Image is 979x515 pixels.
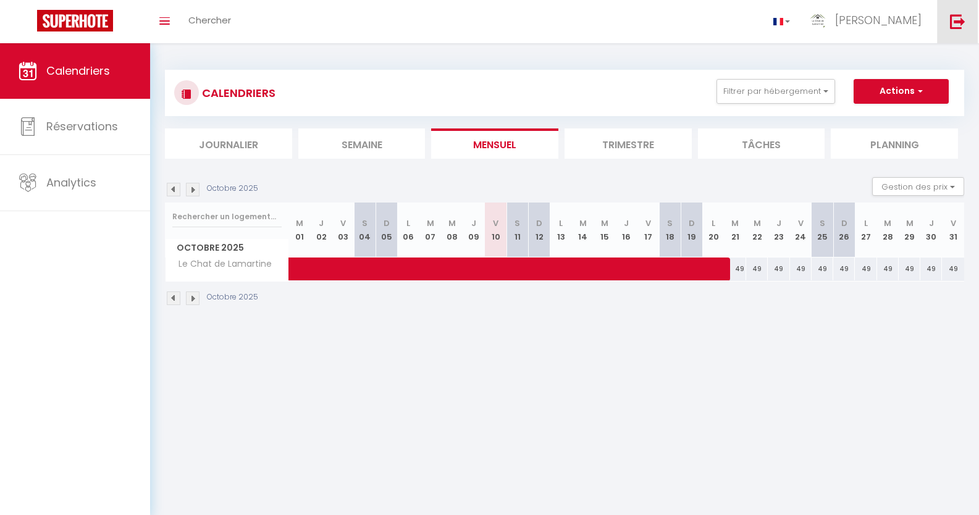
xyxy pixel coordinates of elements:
abbr: M [579,217,587,229]
img: ... [809,11,827,30]
th: 20 [703,203,725,257]
abbr: M [884,217,891,229]
img: logout [950,14,965,29]
p: Octobre 2025 [207,291,258,303]
abbr: S [667,217,673,229]
li: Tâches [698,128,825,159]
p: Octobre 2025 [207,183,258,195]
abbr: D [689,217,695,229]
abbr: V [951,217,956,229]
th: 23 [768,203,789,257]
span: Analytics [46,175,96,190]
th: 12 [528,203,550,257]
abbr: S [515,217,520,229]
abbr: J [929,217,934,229]
abbr: M [906,217,914,229]
span: Calendriers [46,63,110,78]
abbr: L [712,217,715,229]
span: Le Chat de Lamartine [167,257,275,271]
abbr: M [754,217,761,229]
abbr: V [798,217,804,229]
button: Filtrer par hébergement [716,79,835,104]
th: 26 [833,203,855,257]
th: 10 [485,203,506,257]
abbr: J [776,217,781,229]
th: 24 [790,203,812,257]
th: 03 [332,203,354,257]
abbr: J [319,217,324,229]
th: 31 [942,203,964,257]
li: Mensuel [431,128,558,159]
abbr: M [296,217,303,229]
th: 25 [812,203,833,257]
th: 15 [594,203,615,257]
img: Super Booking [37,10,113,31]
abbr: V [340,217,346,229]
li: Planning [831,128,958,159]
span: Réservations [46,119,118,134]
th: 22 [746,203,768,257]
abbr: J [624,217,629,229]
th: 02 [311,203,332,257]
h3: CALENDRIERS [199,79,275,107]
th: 29 [899,203,920,257]
th: 14 [572,203,594,257]
span: Octobre 2025 [166,239,288,257]
th: 16 [615,203,637,257]
li: Trimestre [565,128,692,159]
abbr: L [864,217,868,229]
abbr: D [536,217,542,229]
th: 07 [419,203,441,257]
abbr: L [559,217,563,229]
abbr: M [731,217,739,229]
abbr: V [493,217,498,229]
th: 04 [354,203,376,257]
div: 49 [942,257,964,280]
abbr: S [820,217,825,229]
div: 49 [899,257,920,280]
abbr: M [601,217,608,229]
th: 21 [725,203,746,257]
abbr: J [471,217,476,229]
input: Rechercher un logement... [172,206,282,228]
th: 28 [877,203,899,257]
th: 19 [681,203,702,257]
abbr: D [384,217,390,229]
th: 06 [398,203,419,257]
abbr: D [841,217,847,229]
th: 09 [463,203,485,257]
div: 49 [877,257,899,280]
span: Chercher [188,14,231,27]
th: 13 [550,203,572,257]
th: 30 [920,203,942,257]
th: 11 [506,203,528,257]
li: Journalier [165,128,292,159]
button: Gestion des prix [872,177,964,196]
abbr: S [362,217,368,229]
div: 49 [920,257,942,280]
li: Semaine [298,128,426,159]
th: 05 [376,203,398,257]
abbr: V [645,217,651,229]
abbr: L [406,217,410,229]
th: 17 [637,203,659,257]
th: 01 [289,203,311,257]
abbr: M [448,217,456,229]
button: Actions [854,79,949,104]
span: [PERSON_NAME] [835,12,922,28]
th: 18 [659,203,681,257]
abbr: M [427,217,434,229]
th: 08 [441,203,463,257]
th: 27 [855,203,876,257]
